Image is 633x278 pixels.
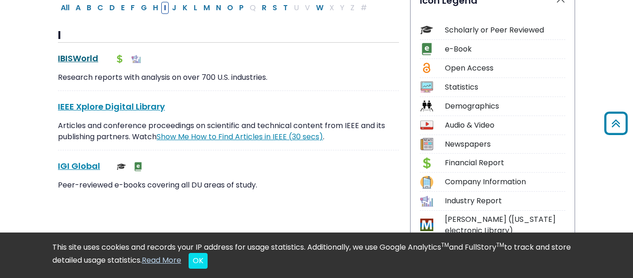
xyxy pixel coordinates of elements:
button: Filter Results F [128,2,138,14]
button: Filter Results O [224,2,236,14]
div: This site uses cookies and records your IP address for usage statistics. Additionally, we use Goo... [52,242,581,269]
p: Peer-reviewed e-books covering all DU areas of study. [58,180,399,191]
button: Filter Results E [118,2,127,14]
button: Filter Results N [213,2,224,14]
a: Read More [142,255,181,265]
img: Scholarly or Peer Reviewed [117,162,126,171]
button: Filter Results K [180,2,190,14]
button: Filter Results M [201,2,213,14]
button: Filter Results C [95,2,106,14]
div: Scholarly or Peer Reviewed [445,25,565,36]
img: Icon Open Access [421,62,432,74]
h3: I [58,29,399,43]
a: Link opens in new window [157,131,323,142]
button: Close [189,253,208,269]
img: Icon Industry Report [420,195,433,207]
button: Filter Results R [259,2,269,14]
div: e-Book [445,44,565,55]
button: All [58,2,72,14]
sup: TM [441,241,449,249]
img: Icon Newspapers [420,138,433,150]
div: Open Access [445,63,565,74]
img: Icon Financial Report [420,157,433,169]
button: Filter Results I [161,2,169,14]
div: Financial Report [445,157,565,168]
img: e-Book [133,162,143,171]
sup: TM [496,241,504,249]
div: Statistics [445,82,565,93]
img: Icon Demographics [420,100,433,112]
a: Back to Top [601,116,631,131]
button: Filter Results T [280,2,291,14]
div: Company Information [445,176,565,187]
div: Newspapers [445,139,565,150]
button: Filter Results W [313,2,326,14]
img: Financial Report [115,54,124,64]
img: Industry Report [132,54,141,64]
button: Filter Results D [107,2,118,14]
img: Icon e-Book [420,43,433,55]
a: IEEE Xplore Digital Library [58,101,165,112]
img: Icon MeL (Michigan electronic Library) [420,219,433,231]
div: Audio & Video [445,120,565,131]
div: Demographics [445,101,565,112]
a: IGI Global [58,160,100,172]
img: Icon Company Information [420,176,433,188]
button: Filter Results S [270,2,280,14]
img: Icon Scholarly or Peer Reviewed [420,24,433,36]
button: Filter Results G [138,2,150,14]
img: Icon Statistics [420,81,433,93]
a: IBISWorld [58,52,98,64]
div: Industry Report [445,195,565,207]
p: Research reports with analysis on over 700 U.S. industries. [58,72,399,83]
div: [PERSON_NAME] ([US_STATE] electronic Library) [445,214,565,236]
button: Filter Results L [191,2,200,14]
div: Alpha-list to filter by first letter of database name [58,2,371,13]
button: Filter Results A [73,2,83,14]
button: Filter Results B [84,2,94,14]
button: Filter Results J [169,2,179,14]
img: Icon Audio & Video [420,119,433,131]
button: Filter Results H [150,2,161,14]
p: Articles and conference proceedings on scientific and technical content from IEEE and its publish... [58,120,399,142]
button: Filter Results P [236,2,247,14]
